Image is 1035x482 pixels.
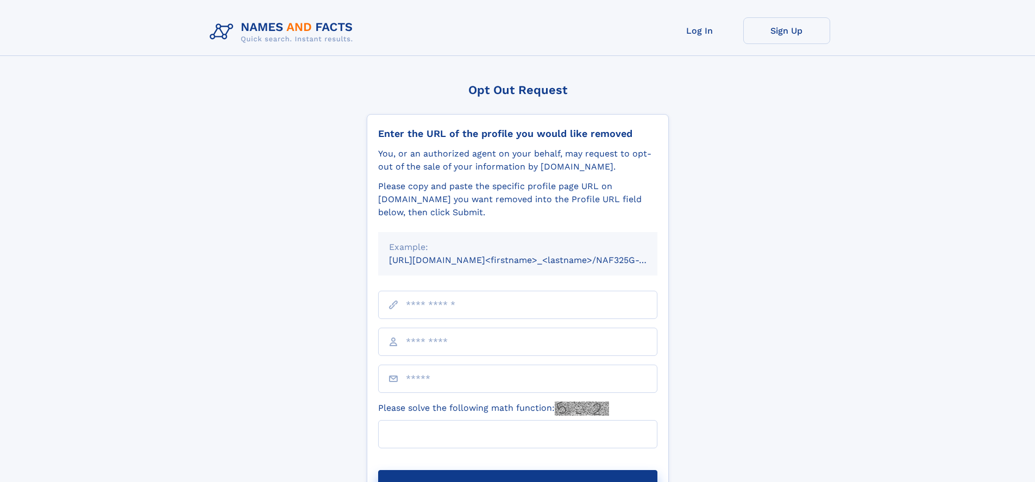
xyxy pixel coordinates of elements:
[205,17,362,47] img: Logo Names and Facts
[378,128,657,140] div: Enter the URL of the profile you would like removed
[656,17,743,44] a: Log In
[389,241,647,254] div: Example:
[743,17,830,44] a: Sign Up
[378,402,609,416] label: Please solve the following math function:
[389,255,678,265] small: [URL][DOMAIN_NAME]<firstname>_<lastname>/NAF325G-xxxxxxxx
[367,83,669,97] div: Opt Out Request
[378,180,657,219] div: Please copy and paste the specific profile page URL on [DOMAIN_NAME] you want removed into the Pr...
[378,147,657,173] div: You, or an authorized agent on your behalf, may request to opt-out of the sale of your informatio...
